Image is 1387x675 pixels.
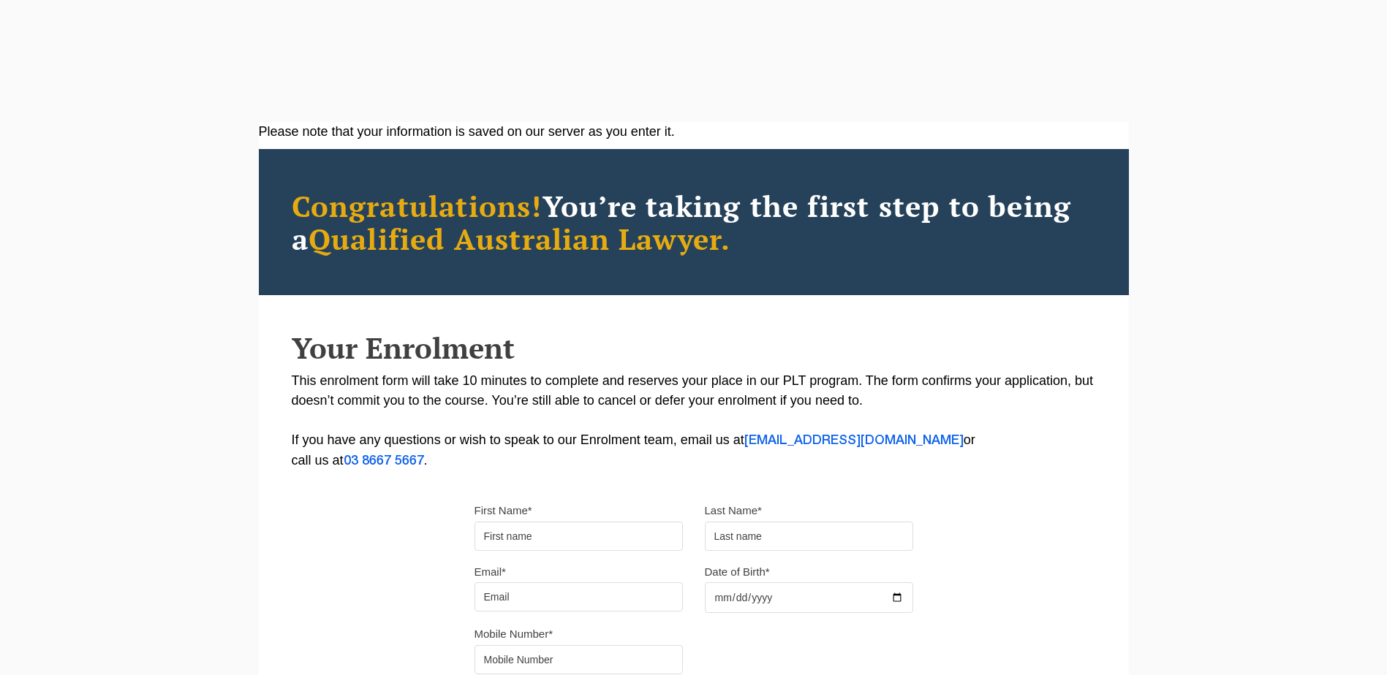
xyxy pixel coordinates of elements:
h2: Your Enrolment [292,332,1096,364]
p: This enrolment form will take 10 minutes to complete and reserves your place in our PLT program. ... [292,371,1096,471]
input: First name [475,522,683,551]
input: Mobile Number [475,645,683,674]
label: First Name* [475,503,532,518]
input: Last name [705,522,913,551]
label: Mobile Number* [475,627,553,641]
a: [EMAIL_ADDRESS][DOMAIN_NAME] [744,435,964,446]
label: Email* [475,565,506,579]
h2: You’re taking the first step to being a [292,189,1096,255]
span: Congratulations! [292,186,543,225]
label: Date of Birth* [705,565,770,579]
div: Please note that your information is saved on our server as you enter it. [259,122,1129,142]
a: 03 8667 5667 [344,455,424,467]
label: Last Name* [705,503,762,518]
span: Qualified Australian Lawyer. [309,219,731,258]
input: Email [475,582,683,611]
